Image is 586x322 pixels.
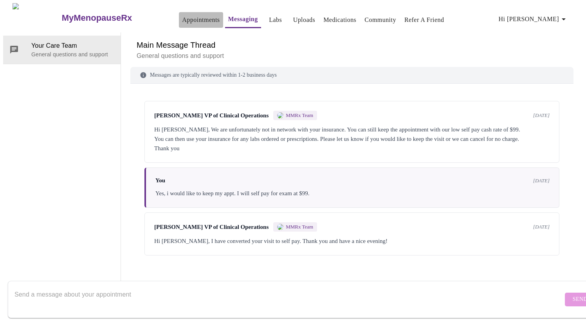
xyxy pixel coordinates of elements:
[154,236,550,246] div: Hi [PERSON_NAME], I have converted your visit to self pay. Thank you and have a nice evening!
[61,4,163,32] a: MyMenopauseRx
[154,112,269,119] span: [PERSON_NAME] VP of Clinical Operations
[286,112,313,119] span: MMRx Team
[496,11,572,27] button: Hi [PERSON_NAME]
[269,14,282,25] a: Labs
[277,112,283,119] img: MMRX
[364,14,396,25] a: Community
[154,224,269,230] span: [PERSON_NAME] VP of Clinical Operations
[533,178,550,184] span: [DATE]
[62,13,132,23] h3: MyMenopauseRx
[293,14,316,25] a: Uploads
[137,39,567,51] h6: Main Message Thread
[31,50,114,58] p: General questions and support
[154,125,550,153] div: Hi [PERSON_NAME], We are unfortunately not in network with your insurance. You can still keep the...
[533,112,550,119] span: [DATE]
[130,67,573,84] div: Messages are typically reviewed within 1-2 business days
[277,224,283,230] img: MMRX
[31,41,114,50] span: Your Care Team
[3,36,121,64] div: Your Care TeamGeneral questions and support
[155,189,550,198] div: Yes, i would like to keep my appt. I will self pay for exam at $99.
[401,12,447,28] button: Refer a Friend
[179,12,223,28] button: Appointments
[228,14,258,25] a: Messaging
[320,12,359,28] button: Medications
[499,14,568,25] span: Hi [PERSON_NAME]
[290,12,319,28] button: Uploads
[14,287,563,312] textarea: Send a message about your appointment
[323,14,356,25] a: Medications
[182,14,220,25] a: Appointments
[13,3,61,32] img: MyMenopauseRx Logo
[263,12,288,28] button: Labs
[404,14,444,25] a: Refer a Friend
[533,224,550,230] span: [DATE]
[137,51,567,61] p: General questions and support
[155,177,165,184] span: You
[225,11,261,28] button: Messaging
[361,12,399,28] button: Community
[286,224,313,230] span: MMRx Team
